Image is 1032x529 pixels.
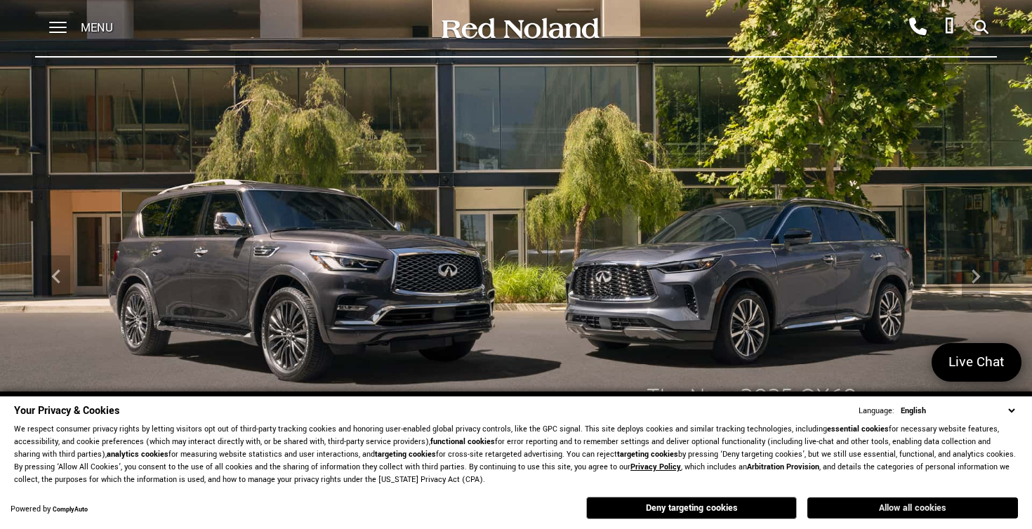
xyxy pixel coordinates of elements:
strong: targeting cookies [617,449,678,460]
strong: Arbitration Provision [747,462,819,472]
button: Deny targeting cookies [586,497,797,519]
img: Red Noland Auto Group [439,16,600,41]
strong: targeting cookies [375,449,436,460]
div: Powered by [11,505,88,514]
strong: essential cookies [827,424,889,434]
strong: functional cookies [430,436,495,447]
span: Your Privacy & Cookies [14,403,119,418]
span: Live Chat [941,353,1012,372]
a: Privacy Policy [630,462,681,472]
p: We respect consumer privacy rights by letting visitors opt out of third-party tracking cookies an... [14,423,1018,486]
button: Allow all cookies [807,497,1018,518]
strong: analytics cookies [107,449,168,460]
a: Live Chat [932,343,1021,382]
div: Next [962,255,990,297]
select: Language Select [897,404,1018,417]
div: Language: [859,407,894,415]
div: Previous [42,255,70,297]
a: ComplyAuto [53,505,88,514]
